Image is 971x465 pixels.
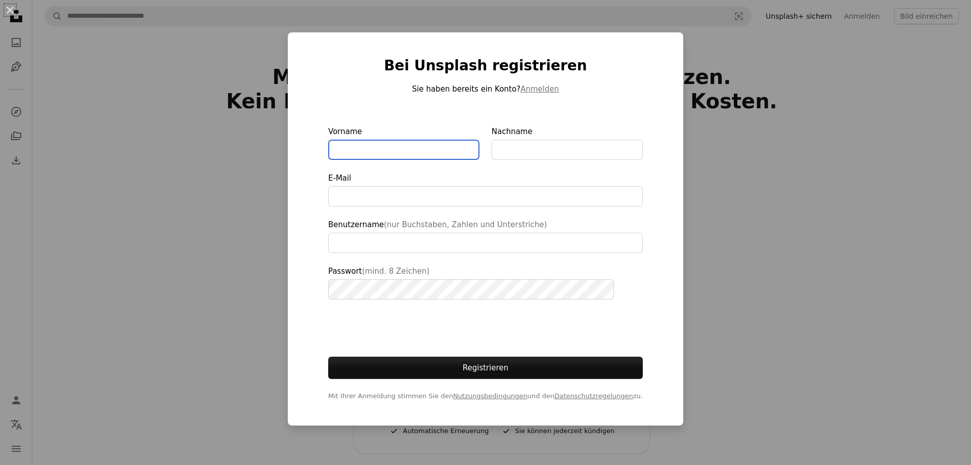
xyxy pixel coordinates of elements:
label: Nachname [492,125,643,160]
p: Sie haben bereits ein Konto? [328,83,643,95]
label: E-Mail [328,172,643,206]
label: Vorname [328,125,479,160]
label: Benutzername [328,219,643,253]
h1: Bei Unsplash registrieren [328,57,643,75]
a: Nutzungsbedingungen [453,392,527,400]
span: (mind. 8 Zeichen) [362,267,430,276]
label: Passwort [328,265,643,300]
button: Registrieren [328,357,643,379]
input: Nachname [492,140,643,160]
input: Vorname [328,140,479,160]
input: Passwort(mind. 8 Zeichen) [328,279,614,300]
span: Mit Ihrer Anmeldung stimmen Sie den und den zu. [328,391,643,401]
input: Benutzername(nur Buchstaben, Zahlen und Unterstriche) [328,233,643,253]
a: Datenschutzregelungen [554,392,633,400]
input: E-Mail [328,186,643,206]
span: (nur Buchstaben, Zahlen und Unterstriche) [384,220,547,229]
button: Anmelden [520,83,559,95]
